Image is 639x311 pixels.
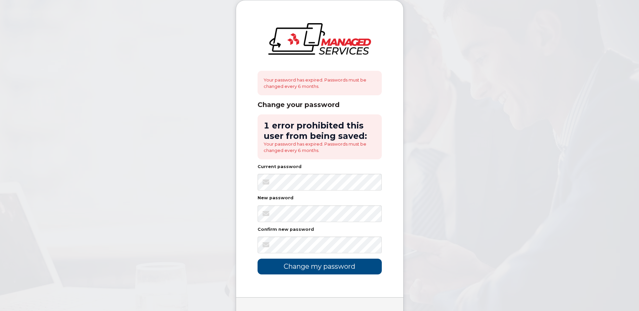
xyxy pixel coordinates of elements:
[264,141,376,153] li: Your password has expired. Passwords must be changed every 6 months.
[264,120,376,141] h2: 1 error prohibited this user from being saved:
[268,23,371,55] img: logo-large.png
[258,71,382,95] div: Your password has expired. Passwords must be changed every 6 months.
[258,259,382,274] input: Change my password
[258,165,302,169] label: Current password
[258,196,293,200] label: New password
[258,101,382,109] div: Change your password
[258,227,314,232] label: Confirm new password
